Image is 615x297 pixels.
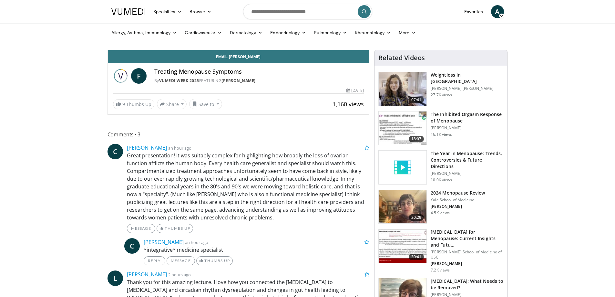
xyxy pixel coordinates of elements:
[431,111,503,124] h3: The Inhibited Orgasm Response of Menopause
[127,224,155,233] a: Message
[351,26,395,39] a: Rheumatology
[144,239,184,246] a: [PERSON_NAME]
[108,50,369,63] a: Email [PERSON_NAME]
[154,78,364,84] div: By FEATURING
[460,5,487,18] a: Favorites
[159,78,199,83] a: Vumedi Week 2025
[266,26,310,39] a: Endocrinology
[122,101,125,107] span: 9
[431,229,503,248] h3: [MEDICAL_DATA] for Menopause: Current Insights and Futu…
[108,144,123,159] a: C
[157,224,193,233] a: Thumbs Up
[127,271,167,278] a: [PERSON_NAME]
[378,111,503,145] a: 18:07 The Inhibited Orgasm Response of Menopause [PERSON_NAME] 16.1K views
[144,256,165,265] a: Reply
[168,272,191,278] small: 2 hours ago
[431,268,450,273] p: 7.2K views
[378,229,503,273] a: 30:41 [MEDICAL_DATA] for Menopause: Current Insights and Futu… [PERSON_NAME] School of Medicine o...
[431,190,485,196] h3: 2024 Menopause Review
[431,132,452,137] p: 16.1K views
[379,72,426,106] img: 9983fed1-7565-45be-8934-aef1103ce6e2.150x105_q85_crop-smart_upscale.jpg
[431,72,503,85] h3: Weightloss in [GEOGRAPHIC_DATA]
[491,5,504,18] a: A
[431,150,503,170] h3: The Year in Menopause: Trends, Controversies & Future Directions
[113,99,154,109] a: 9 Thumbs Up
[181,26,226,39] a: Cardiovascular
[131,68,147,84] a: F
[333,100,364,108] span: 1,160 views
[149,5,186,18] a: Specialties
[124,238,140,254] a: C
[409,214,424,221] span: 20:29
[196,256,233,265] a: Thumbs Up
[108,26,181,39] a: Allergy, Asthma, Immunology
[154,68,364,75] h4: Treating Menopause Symptoms
[409,254,424,260] span: 30:41
[378,72,503,106] a: 07:41 Weightloss in [GEOGRAPHIC_DATA] [PERSON_NAME] [PERSON_NAME] 27.7K views
[409,97,424,103] span: 07:41
[243,4,372,19] input: Search topics, interventions
[167,256,195,265] a: Message
[144,246,370,254] p: *integrative* medicine specialist
[111,8,146,15] img: VuMedi Logo
[431,210,450,216] p: 4.5K views
[431,86,503,91] p: [PERSON_NAME] [PERSON_NAME]
[379,229,426,263] img: 47271b8a-94f4-49c8-b914-2a3d3af03a9e.150x105_q85_crop-smart_upscale.jpg
[431,249,503,260] p: [PERSON_NAME] School of Medicine of USC
[226,26,267,39] a: Dermatology
[409,136,424,142] span: 18:07
[189,99,222,109] button: Save to
[157,99,187,109] button: Share
[113,68,128,84] img: Vumedi Week 2025
[108,130,370,139] span: Comments 3
[378,190,503,224] a: 20:29 2024 Menopause Review Yale School of Medicine [PERSON_NAME] 4.5K views
[379,151,426,184] img: video_placeholder_short.svg
[431,204,485,209] p: [PERSON_NAME]
[431,177,452,183] p: 10.0K views
[431,171,503,176] p: [PERSON_NAME]
[379,190,426,224] img: 692f135d-47bd-4f7e-b54d-786d036e68d3.150x105_q85_crop-smart_upscale.jpg
[127,152,370,221] p: Great presentation! It was suitably complex for highlighting how broadly the loss of ovarian func...
[431,278,503,291] h3: [MEDICAL_DATA]: What Needs to be Removed?
[431,125,503,131] p: [PERSON_NAME]
[378,54,425,62] h4: Related Videos
[431,197,485,203] p: Yale School of Medicine
[379,111,426,145] img: 283c0f17-5e2d-42ba-a87c-168d447cdba4.150x105_q85_crop-smart_upscale.jpg
[108,270,123,286] a: L
[168,145,191,151] small: an hour ago
[431,261,503,266] p: [PERSON_NAME]
[346,88,364,93] div: [DATE]
[310,26,351,39] a: Pulmonology
[127,144,167,151] a: [PERSON_NAME]
[378,150,503,185] a: The Year in Menopause: Trends, Controversies & Future Directions [PERSON_NAME] 10.0K views
[185,239,208,245] small: an hour ago
[395,26,420,39] a: More
[186,5,215,18] a: Browse
[431,92,452,98] p: 27.7K views
[221,78,256,83] a: [PERSON_NAME]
